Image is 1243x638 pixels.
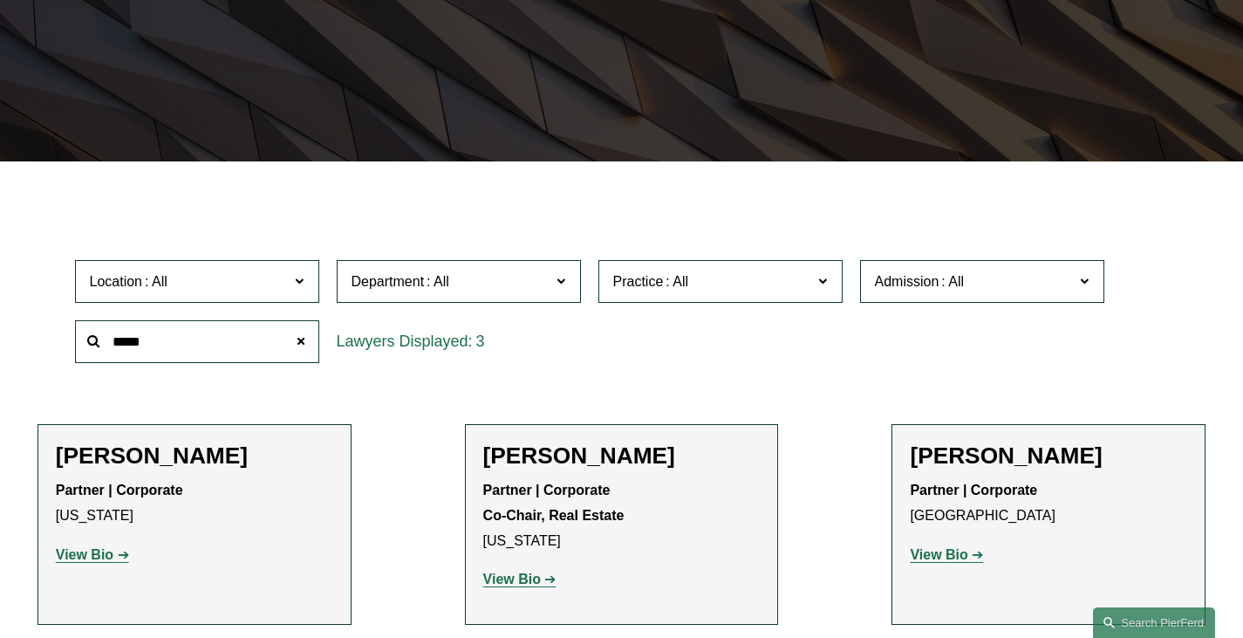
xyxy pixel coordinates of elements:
[910,547,983,562] a: View Bio
[56,483,183,497] strong: Partner | Corporate
[1093,607,1215,638] a: Search this site
[910,478,1187,529] p: [GEOGRAPHIC_DATA]
[910,547,967,562] strong: View Bio
[910,442,1187,470] h2: [PERSON_NAME]
[483,442,761,470] h2: [PERSON_NAME]
[483,483,625,523] strong: Partner | Corporate Co-Chair, Real Estate
[483,478,761,553] p: [US_STATE]
[910,483,1037,497] strong: Partner | Corporate
[875,274,939,289] span: Admission
[56,547,113,562] strong: View Bio
[56,478,333,529] p: [US_STATE]
[483,572,557,587] a: View Bio
[56,547,129,562] a: View Bio
[483,572,541,587] strong: View Bio
[56,442,333,470] h2: [PERSON_NAME]
[476,333,485,350] span: 3
[613,274,664,289] span: Practice
[352,274,425,289] span: Department
[90,274,143,289] span: Location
